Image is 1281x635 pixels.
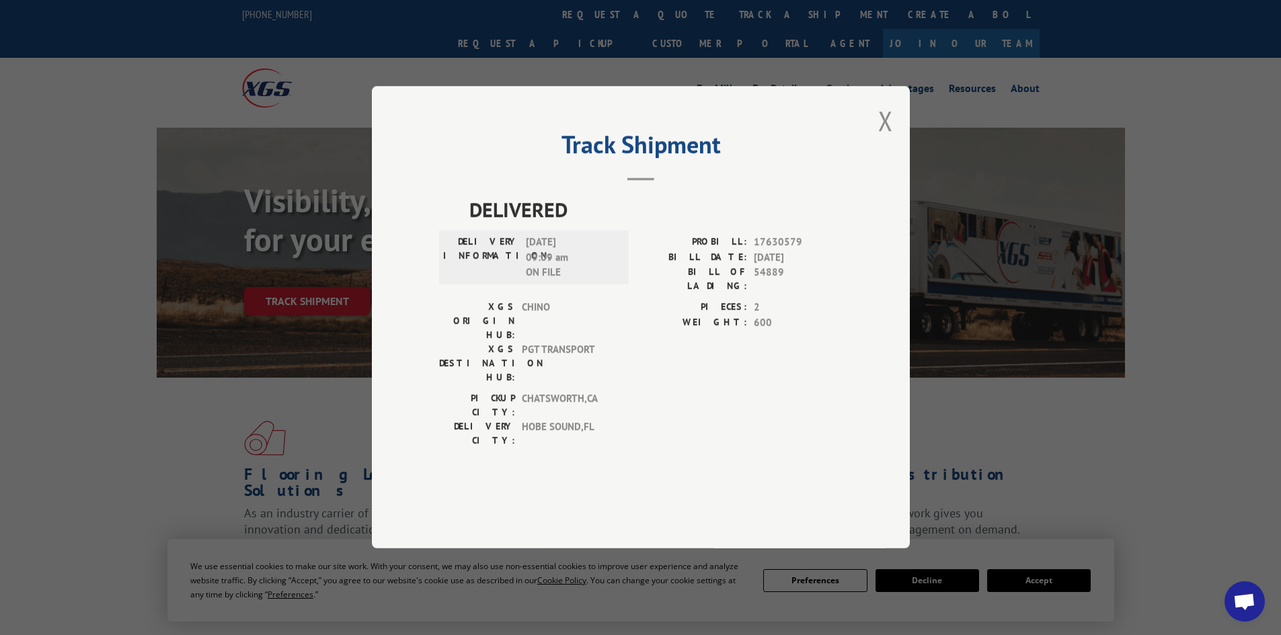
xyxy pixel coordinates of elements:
[641,315,747,331] label: WEIGHT:
[754,300,843,316] span: 2
[641,235,747,251] label: PROBILL:
[522,300,613,343] span: CHINO
[526,235,617,281] span: [DATE] 09:09 am ON FILE
[754,250,843,265] span: [DATE]
[1225,581,1265,622] div: Open chat
[439,420,515,448] label: DELIVERY CITY:
[641,250,747,265] label: BILL DATE:
[754,315,843,331] span: 600
[641,265,747,294] label: BILL OF LADING:
[641,300,747,316] label: PIECES:
[439,392,515,420] label: PICKUP CITY:
[439,343,515,385] label: XGS DESTINATION HUB:
[443,235,519,281] label: DELIVERY INFORMATION:
[754,265,843,294] span: 54889
[439,135,843,161] h2: Track Shipment
[522,392,613,420] span: CHATSWORTH , CA
[878,103,893,138] button: Close modal
[522,343,613,385] span: PGT TRANSPORT
[439,300,515,343] label: XGS ORIGIN HUB:
[469,195,843,225] span: DELIVERED
[522,420,613,448] span: HOBE SOUND , FL
[754,235,843,251] span: 17630579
